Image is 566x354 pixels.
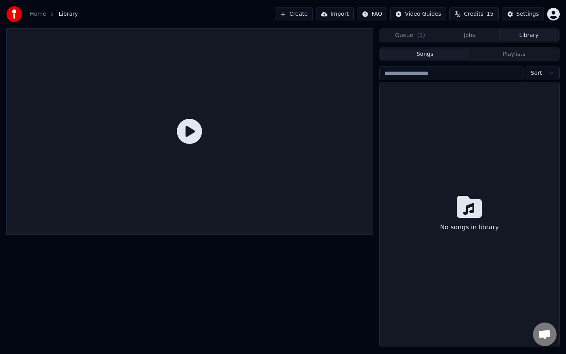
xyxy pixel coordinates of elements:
[533,323,557,346] div: Open chat
[380,49,470,60] button: Songs
[30,10,78,18] nav: breadcrumb
[502,7,544,21] button: Settings
[59,10,78,18] span: Library
[316,7,354,21] button: Import
[464,10,483,18] span: Credits
[437,219,502,235] div: No songs in library
[357,7,387,21] button: FAQ
[30,10,46,18] a: Home
[417,31,425,39] span: ( 1 )
[390,7,446,21] button: Video Guides
[275,7,313,21] button: Create
[499,30,559,41] button: Library
[487,10,494,18] span: 15
[531,69,542,77] span: Sort
[6,6,22,22] img: youka
[440,30,499,41] button: Jobs
[380,30,440,41] button: Queue
[469,49,559,60] button: Playlists
[449,7,498,21] button: Credits15
[516,10,539,18] div: Settings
